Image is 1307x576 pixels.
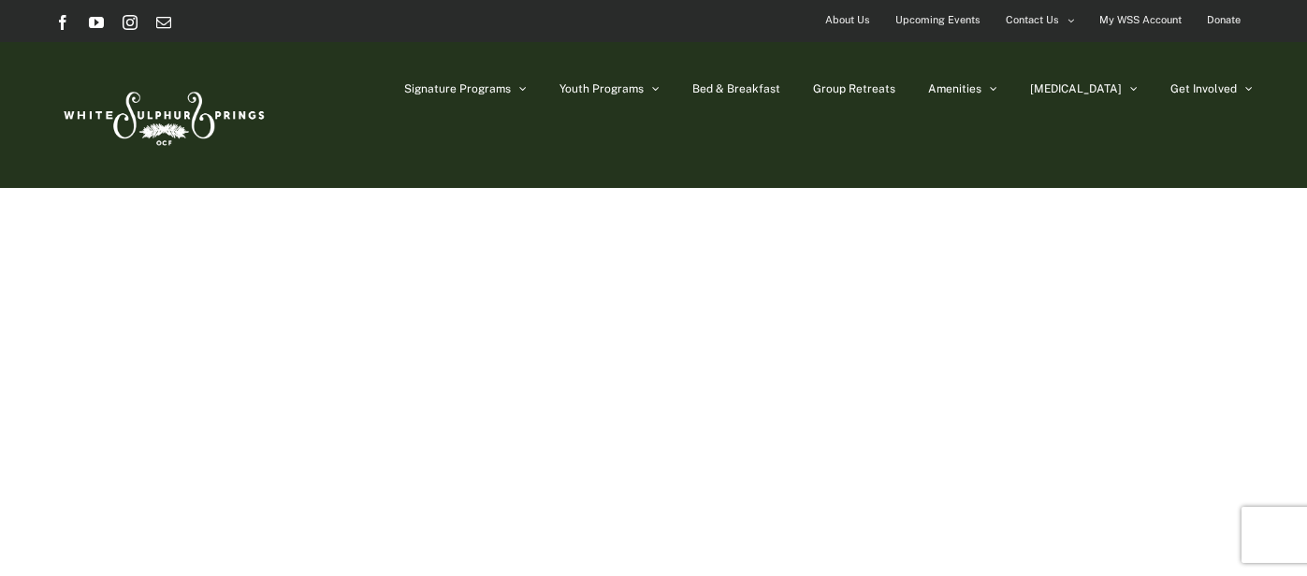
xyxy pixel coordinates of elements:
[928,83,981,94] span: Amenities
[1030,42,1138,136] a: [MEDICAL_DATA]
[1207,7,1241,34] span: Donate
[1006,7,1059,34] span: Contact Us
[825,7,870,34] span: About Us
[692,42,780,136] a: Bed & Breakfast
[813,83,895,94] span: Group Retreats
[559,83,644,94] span: Youth Programs
[1030,83,1122,94] span: [MEDICAL_DATA]
[813,42,895,136] a: Group Retreats
[559,42,660,136] a: Youth Programs
[1170,83,1237,94] span: Get Involved
[404,42,527,136] a: Signature Programs
[55,71,270,159] img: White Sulphur Springs Logo
[895,7,980,34] span: Upcoming Events
[1099,7,1182,34] span: My WSS Account
[1170,42,1253,136] a: Get Involved
[123,15,138,30] a: Instagram
[928,42,997,136] a: Amenities
[156,15,171,30] a: Email
[404,42,1253,136] nav: Main Menu
[55,15,70,30] a: Facebook
[692,83,780,94] span: Bed & Breakfast
[89,15,104,30] a: YouTube
[404,83,511,94] span: Signature Programs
